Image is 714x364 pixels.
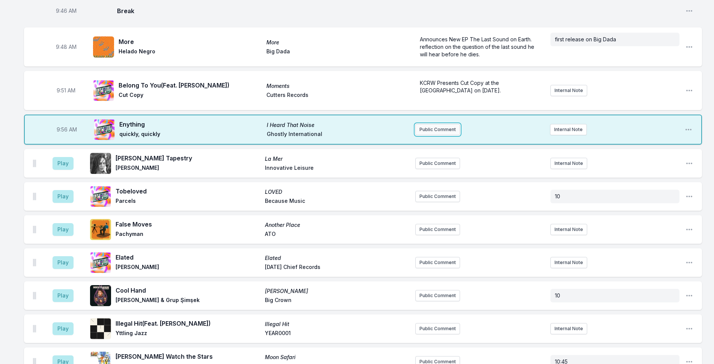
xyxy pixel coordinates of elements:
span: Cool Hand [116,286,260,295]
img: Drag Handle [33,226,36,233]
span: [PERSON_NAME] [265,287,410,295]
button: Play [53,256,74,269]
span: More [266,39,410,46]
button: Internal Note [550,224,587,235]
span: Moon Safari [265,353,410,361]
button: Open playlist item options [685,87,693,94]
img: LOVED [90,186,111,207]
span: YEAR0001 [265,329,410,338]
button: Public Comment [415,224,460,235]
span: 10 [555,193,560,199]
span: Break [117,6,679,15]
img: Drag Handle [33,160,36,167]
button: Public Comment [415,191,460,202]
button: Play [53,223,74,236]
span: [DATE] Chief Records [265,263,410,272]
span: Another Place [265,221,410,229]
span: Because Music [265,197,410,206]
span: Innovative Leisure [265,164,410,173]
span: [PERSON_NAME] Tapestry [116,154,260,163]
button: Public Comment [415,257,460,268]
img: More [93,36,114,57]
span: [PERSON_NAME] [116,164,260,173]
span: Illegal Hit (Feat. [PERSON_NAME]) [116,319,260,328]
img: Illegal Hit [90,318,111,339]
span: Timestamp [57,126,77,133]
img: I Heard That Noise [94,119,115,140]
span: Pachyman [116,230,260,239]
span: Elated [116,253,260,262]
button: Public Comment [415,158,460,169]
span: Big Crown [265,296,410,305]
span: Helado Negro [119,48,262,57]
button: Public Comment [415,323,460,334]
button: Internal Note [550,158,587,169]
button: Open playlist item options [685,193,693,200]
span: [PERSON_NAME] Watch the Stars [116,352,260,361]
span: quickly, quickly [119,130,262,139]
img: Drag Handle [33,193,36,200]
button: Open playlist item options [685,43,693,51]
button: Internal Note [550,85,587,96]
span: KCRW Presents Cut Copy at the [GEOGRAPHIC_DATA] on [DATE]. [420,80,501,94]
span: Elated [265,254,410,262]
button: Open playlist item options [685,126,692,133]
img: Drag Handle [33,259,36,266]
button: Open playlist item options [685,7,693,15]
span: Ghostly International [267,130,410,139]
span: Tobeloved [116,187,260,196]
span: Announces New EP The Last Sound on Earth. reflection on the question of the last sound he will he... [420,36,536,57]
button: Public Comment [415,124,460,135]
span: More [119,37,262,46]
span: Yttling Jazz [116,329,260,338]
img: Drag Handle [33,325,36,332]
img: Moments [93,80,114,101]
span: Cut Copy [119,91,262,100]
span: Belong To You (Feat. [PERSON_NAME]) [119,81,262,90]
span: Cutters Records [266,91,410,100]
button: Internal Note [550,257,587,268]
span: Enything [119,120,262,129]
img: Another Place [90,219,111,240]
span: Timestamp [56,7,77,15]
button: Open playlist item options [685,259,693,266]
img: La Mer [90,153,111,174]
button: Open playlist item options [685,160,693,167]
button: Public Comment [415,290,460,301]
span: Moments [266,82,410,90]
span: ATO [265,230,410,239]
img: Elated [90,252,111,273]
span: LOVED [265,188,410,196]
span: Illegal Hit [265,320,410,328]
button: Play [53,157,74,170]
button: Play [53,190,74,203]
button: Open playlist item options [685,226,693,233]
span: Big Dada [266,48,410,57]
span: I Heard That Noise [267,121,410,129]
button: Play [53,289,74,302]
span: Timestamp [56,43,77,51]
button: Play [53,322,74,335]
button: Internal Note [550,323,587,334]
button: Open playlist item options [685,292,693,299]
button: Open playlist item options [685,325,693,332]
span: False Moves [116,220,260,229]
span: Timestamp [57,87,75,94]
span: 10 [555,292,560,299]
span: [PERSON_NAME] & Grup Şimşek [116,296,260,305]
span: Parcels [116,197,260,206]
button: Internal Note [550,124,587,135]
span: first release on Big Dada [555,36,616,42]
span: [PERSON_NAME] [116,263,260,272]
img: Drag Handle [33,292,36,299]
span: La Mer [265,155,410,163]
img: Yarin Yoksa [90,285,111,306]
